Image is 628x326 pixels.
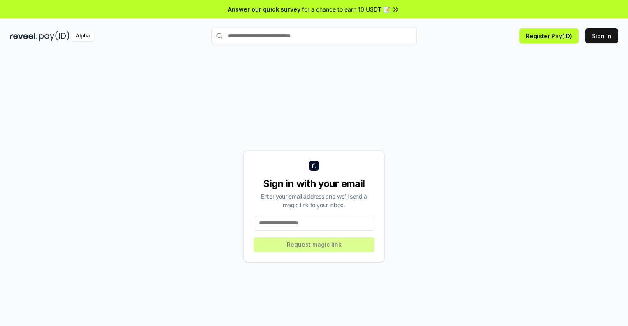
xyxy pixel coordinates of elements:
span: Answer our quick survey [228,5,300,14]
img: reveel_dark [10,31,37,41]
img: pay_id [39,31,70,41]
span: for a chance to earn 10 USDT 📝 [302,5,390,14]
button: Sign In [585,28,618,43]
div: Sign in with your email [254,177,374,190]
div: Enter your email address and we’ll send a magic link to your inbox. [254,192,374,209]
button: Register Pay(ID) [519,28,579,43]
div: Alpha [71,31,94,41]
img: logo_small [309,161,319,171]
